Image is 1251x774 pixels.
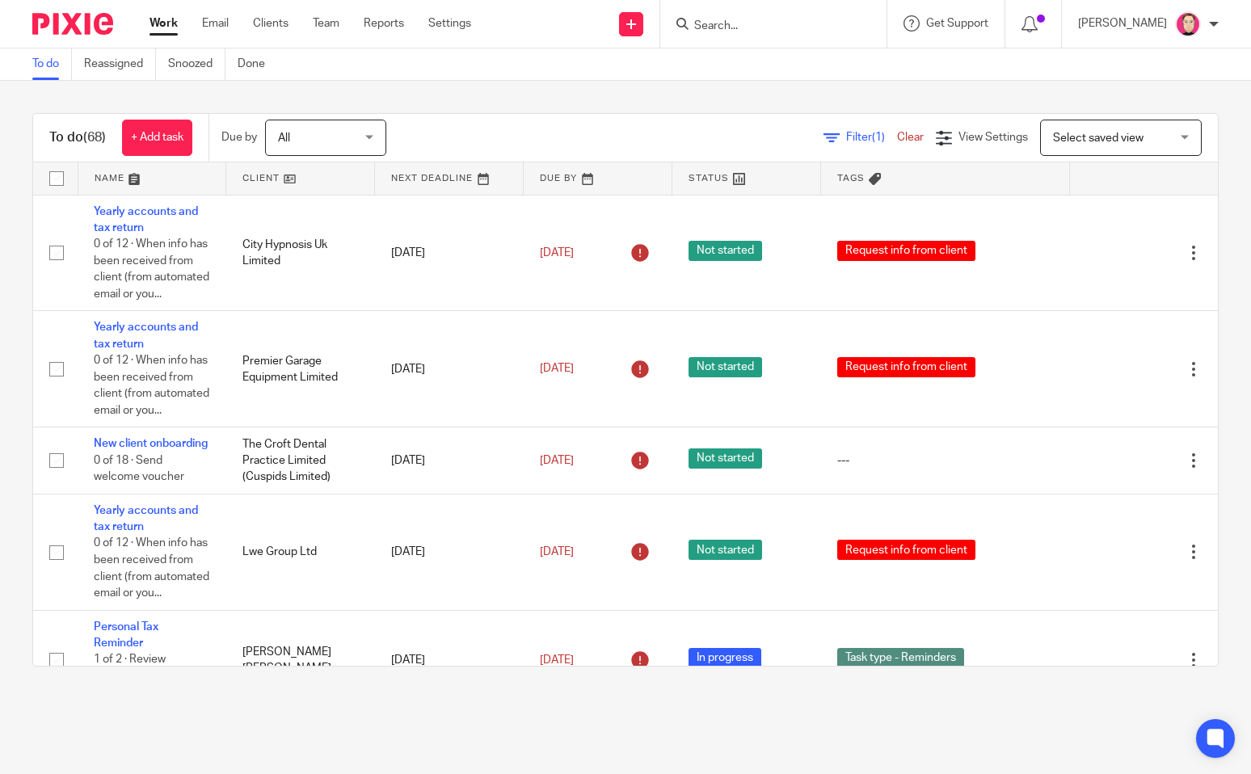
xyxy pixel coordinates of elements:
span: All [278,133,290,144]
span: Not started [689,540,762,560]
span: Task type - Reminders [837,648,964,668]
h1: To do [49,129,106,146]
a: To do [32,48,72,80]
span: Not started [689,241,762,261]
span: In progress [689,648,761,668]
td: Lwe Group Ltd [226,494,375,610]
span: Not started [689,448,762,469]
a: New client onboarding [94,438,208,449]
a: Reports [364,15,404,32]
img: Bradley%20-%20Pink.png [1175,11,1201,37]
span: 1 of 2 · Review documents sent by client [94,654,192,699]
span: View Settings [958,132,1028,143]
td: [DATE] [375,311,524,427]
span: Request info from client [837,540,975,560]
span: 0 of 12 · When info has been received from client (from automated email or you... [94,355,209,416]
span: [DATE] [540,247,574,259]
span: [DATE] [540,654,574,666]
a: Yearly accounts and tax return [94,505,198,532]
span: [DATE] [540,546,574,557]
span: (1) [872,132,885,143]
a: Settings [428,15,471,32]
p: Due by [221,129,257,145]
td: The Croft Dental Practice Limited (Cuspids Limited) [226,427,375,494]
td: [PERSON_NAME] [PERSON_NAME] [226,610,375,709]
p: [PERSON_NAME] [1078,15,1167,32]
span: 0 of 12 · When info has been received from client (from automated email or you... [94,238,209,300]
a: Clear [897,132,924,143]
span: (68) [83,131,106,144]
a: Done [238,48,277,80]
span: Tags [837,174,865,183]
a: Team [313,15,339,32]
div: --- [837,452,1053,469]
a: Email [202,15,229,32]
a: Clients [253,15,289,32]
span: Get Support [926,18,988,29]
input: Search [693,19,838,34]
span: Not started [689,357,762,377]
span: 0 of 18 · Send welcome voucher [94,455,184,483]
span: Request info from client [837,357,975,377]
span: Filter [846,132,897,143]
a: Personal Tax Reminder [94,621,158,649]
a: Snoozed [168,48,225,80]
td: Premier Garage Equipment Limited [226,311,375,427]
a: Work [150,15,178,32]
td: [DATE] [375,195,524,311]
span: [DATE] [540,364,574,375]
td: [DATE] [375,610,524,709]
a: Yearly accounts and tax return [94,322,198,349]
td: [DATE] [375,494,524,610]
td: City Hypnosis Uk Limited [226,195,375,311]
span: 0 of 12 · When info has been received from client (from automated email or you... [94,538,209,599]
img: Pixie [32,13,113,35]
span: Select saved view [1053,133,1144,144]
a: + Add task [122,120,192,156]
a: Yearly accounts and tax return [94,206,198,233]
span: Request info from client [837,241,975,261]
td: [DATE] [375,427,524,494]
span: [DATE] [540,455,574,466]
a: Reassigned [84,48,156,80]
